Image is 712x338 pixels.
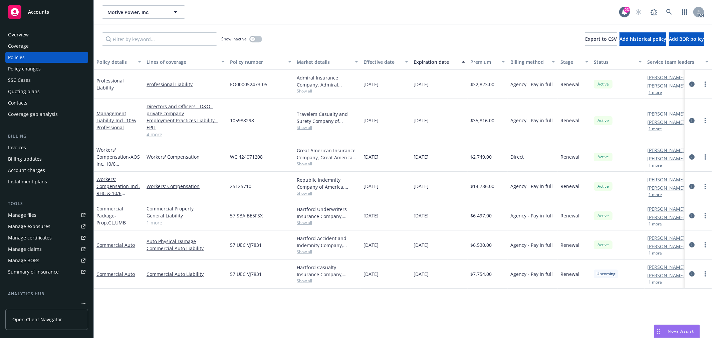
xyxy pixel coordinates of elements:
[470,81,494,88] span: $32,823.00
[297,235,358,249] div: Hartford Accident and Indemnity Company, Hartford Insurance Group
[5,133,88,140] div: Billing
[297,190,358,196] span: Show all
[96,154,140,174] span: - AOS Inc. 10/6 Professional
[96,242,135,248] a: Commercial Auto
[645,54,711,70] button: Service team leaders
[8,29,29,40] div: Overview
[470,58,498,65] div: Premium
[147,103,225,117] a: Directors and Officers - D&O - private company
[96,147,140,174] a: Workers' Compensation
[147,205,225,212] a: Commercial Property
[701,80,709,88] a: more
[5,29,88,40] a: Overview
[147,219,225,226] a: 1 more
[510,117,553,124] span: Agency - Pay in full
[470,212,492,219] span: $6,497.00
[649,91,662,95] button: 1 more
[510,153,524,160] span: Direct
[96,205,126,226] a: Commercial Package
[5,86,88,97] a: Quoting plans
[297,147,358,161] div: Great American Insurance Company, Great American Insurance Group
[649,280,662,284] button: 1 more
[8,232,52,243] div: Manage certificates
[470,117,494,124] span: $35,816.00
[147,117,225,131] a: Employment Practices Liability - EPLI
[585,36,617,42] span: Export to CSV
[361,54,411,70] button: Effective date
[8,244,42,255] div: Manage claims
[297,264,358,278] div: Hartford Casualty Insurance Company, Hartford Insurance Group
[297,111,358,125] div: Travelers Casualty and Surety Company of America, Travelers Insurance
[560,212,579,219] span: Renewal
[5,291,88,297] div: Analytics hub
[364,271,379,278] span: [DATE]
[558,54,591,70] button: Stage
[5,165,88,176] a: Account charges
[96,58,134,65] div: Policy details
[297,176,358,190] div: Republic Indemnity Company of America, [GEOGRAPHIC_DATA] Indemnity
[470,183,494,190] span: $14,786.00
[414,117,429,124] span: [DATE]
[230,58,284,65] div: Policy number
[701,241,709,249] a: more
[510,212,553,219] span: Agency - Pay in full
[560,81,579,88] span: Renewal
[5,232,88,243] a: Manage certificates
[5,255,88,266] a: Manage BORs
[8,165,45,176] div: Account charges
[560,241,579,248] span: Renewal
[510,241,553,248] span: Agency - Pay in full
[147,183,225,190] a: Workers' Compensation
[701,153,709,161] a: more
[5,109,88,120] a: Coverage gap analysis
[297,206,358,220] div: Hartford Underwriters Insurance Company, Hartford Insurance Group
[297,88,358,94] span: Show all
[597,271,616,277] span: Upcoming
[147,245,225,252] a: Commercial Auto Liability
[560,183,579,190] span: Renewal
[701,270,709,278] a: more
[96,110,136,131] a: Management Liability
[297,74,358,88] div: Admiral Insurance Company, Admiral Insurance Group ([PERSON_NAME] Corporation), CRC Group
[597,118,610,124] span: Active
[8,75,31,86] div: SSC Cases
[597,183,610,189] span: Active
[5,244,88,255] a: Manage claims
[688,241,696,249] a: circleInformation
[364,81,379,88] span: [DATE]
[414,271,429,278] span: [DATE]
[688,80,696,88] a: circleInformation
[647,243,685,250] a: [PERSON_NAME]
[654,325,663,338] div: Drag to move
[620,32,666,46] button: Add historical policy
[414,241,429,248] span: [DATE]
[144,54,227,70] button: Lines of coverage
[701,182,709,190] a: more
[649,251,662,255] button: 1 more
[8,41,29,51] div: Coverage
[297,58,351,65] div: Market details
[647,82,685,89] a: [PERSON_NAME]
[364,58,401,65] div: Effective date
[701,117,709,125] a: more
[688,270,696,278] a: circleInformation
[597,213,610,219] span: Active
[5,267,88,277] a: Summary of insurance
[510,183,553,190] span: Agency - Pay in full
[147,271,225,278] a: Commercial Auto Liability
[510,81,553,88] span: Agency - Pay in full
[597,154,610,160] span: Active
[470,241,492,248] span: $6,530.00
[230,117,254,124] span: 105988298
[597,81,610,87] span: Active
[594,58,635,65] div: Status
[107,9,165,16] span: Motive Power, Inc.
[221,36,247,42] span: Show inactive
[5,300,88,311] a: Loss summary generator
[470,153,492,160] span: $2,749.00
[96,117,136,131] span: - Incl. 10/6 Professional
[94,54,144,70] button: Policy details
[96,183,140,203] span: - Incl. RHC & 10/6 Professional
[620,36,666,42] span: Add historical policy
[294,54,361,70] button: Market details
